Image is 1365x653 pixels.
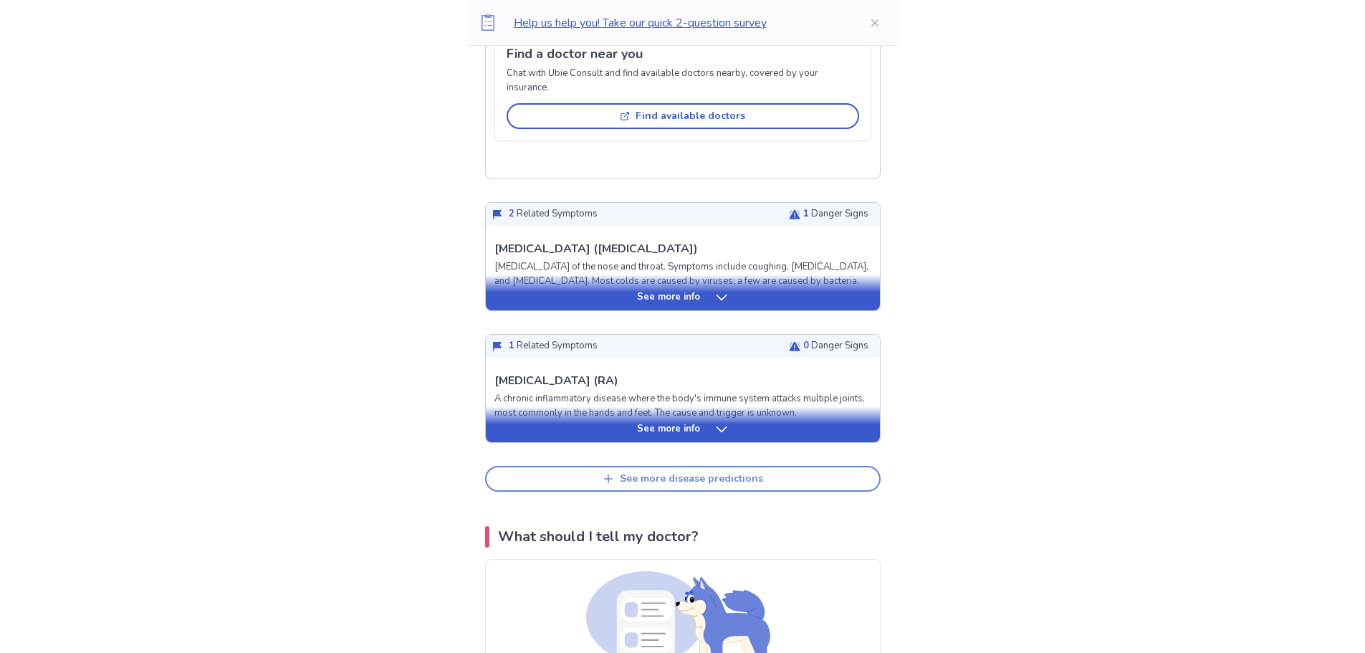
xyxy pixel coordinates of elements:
p: See more info [637,290,700,305]
p: Related Symptoms [509,207,598,221]
p: Danger Signs [803,207,868,221]
span: 0 [803,339,809,352]
p: Find a doctor near you [507,44,859,64]
p: [MEDICAL_DATA] (RA) [494,372,618,389]
button: Find available doctors [507,103,859,129]
p: Help us help you! Take our quick 2-question survey [514,14,846,32]
span: 1 [509,339,514,352]
p: What should I tell my doctor? [498,526,699,548]
p: Chat with Ubie Consult and find available doctors nearby, covered by your insurance. [507,67,859,95]
p: Danger Signs [803,339,868,353]
p: A chronic inflammatory disease where the body's immune system attacks multiple joints, most commo... [494,392,871,420]
p: [MEDICAL_DATA] of the nose and throat. Symptoms include coughing, [MEDICAL_DATA], and [MEDICAL_DA... [494,260,871,288]
span: 2 [509,207,514,220]
a: Find available doctors [507,97,859,129]
p: Related Symptoms [509,339,598,353]
p: See more info [637,422,700,437]
p: [MEDICAL_DATA] ([MEDICAL_DATA]) [494,240,698,257]
p: See less info [638,157,698,171]
span: 1 [803,207,809,220]
div: See more disease predictions [620,473,763,485]
button: See more disease predictions [485,466,881,492]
